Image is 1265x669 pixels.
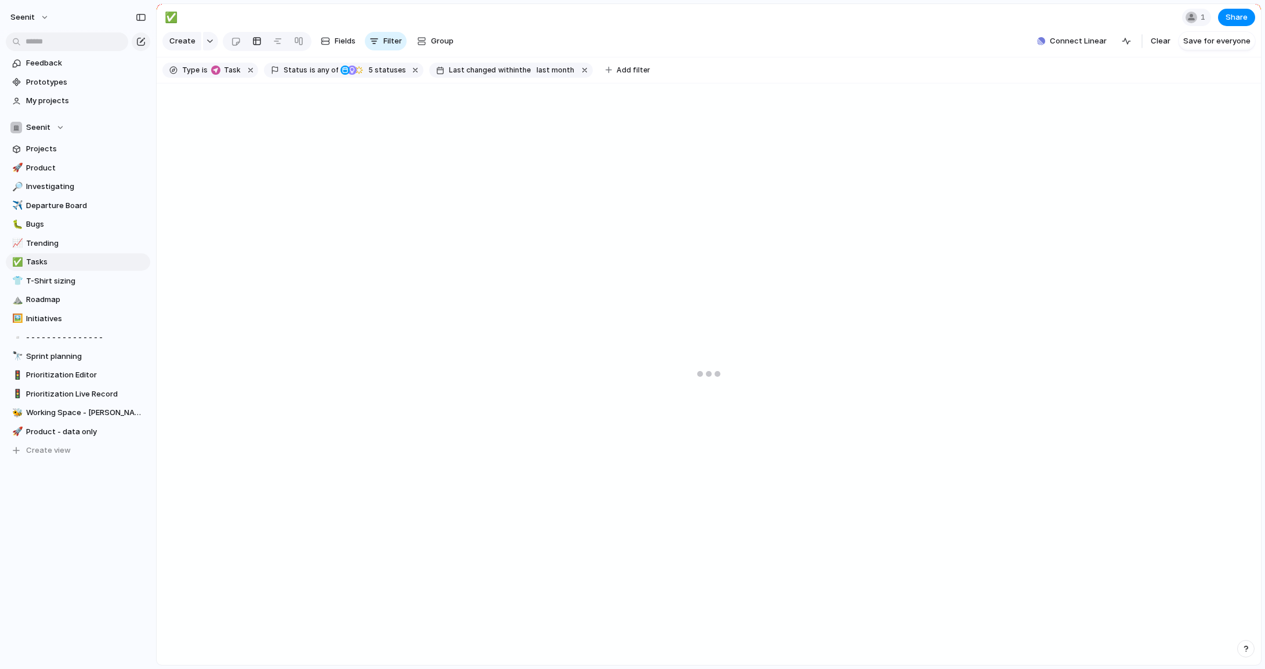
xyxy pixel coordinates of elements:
[12,331,20,344] div: ▫️
[202,65,208,75] span: is
[26,294,146,306] span: Roadmap
[532,64,578,77] button: last month
[12,406,20,420] div: 🐝
[6,140,150,158] a: Projects
[10,407,22,419] button: 🐝
[1226,12,1248,23] span: Share
[12,199,20,212] div: ✈️
[12,369,20,382] div: 🚦
[169,35,195,47] span: Create
[26,407,146,419] span: Working Space - [PERSON_NAME]
[316,65,338,75] span: any of
[12,237,20,250] div: 📈
[10,181,22,192] button: 🔎
[599,62,657,78] button: Add filter
[12,180,20,194] div: 🔎
[411,32,459,50] button: Group
[498,65,531,75] span: within the
[200,64,210,77] button: is
[12,387,20,401] div: 🚦
[26,181,146,192] span: Investigating
[209,64,243,77] button: Task
[383,35,402,47] span: Filter
[6,329,150,346] a: ▫️- - - - - - - - - - - - - - -
[26,313,146,325] span: Initiatives
[6,216,150,233] a: 🐛Bugs
[284,65,307,75] span: Status
[26,77,146,88] span: Prototypes
[26,445,71,456] span: Create view
[6,291,150,308] a: ⛰️Roadmap
[26,388,146,400] span: Prioritization Live Record
[26,332,146,343] span: - - - - - - - - - - - - - - -
[496,64,533,77] button: withinthe
[12,256,20,269] div: ✅
[1050,35,1107,47] span: Connect Linear
[339,64,408,77] button: 5 statuses
[12,350,20,363] div: 🔭
[335,35,356,47] span: Fields
[165,9,177,25] div: ✅
[26,200,146,212] span: Departure Board
[365,32,407,50] button: Filter
[26,275,146,287] span: T-Shirt sizing
[6,54,150,72] a: Feedback
[6,386,150,403] a: 🚦Prioritization Live Record
[26,426,146,438] span: Product - data only
[26,238,146,249] span: Trending
[26,57,146,69] span: Feedback
[10,369,22,381] button: 🚦
[10,200,22,212] button: ✈️
[26,256,146,268] span: Tasks
[26,369,146,381] span: Prioritization Editor
[6,310,150,328] a: 🖼️Initiatives
[10,238,22,249] button: 📈
[26,351,146,362] span: Sprint planning
[1179,32,1255,50] button: Save for everyone
[162,32,201,50] button: Create
[1183,35,1250,47] span: Save for everyone
[12,218,20,231] div: 🐛
[6,178,150,195] a: 🔎Investigating
[12,425,20,438] div: 🚀
[10,388,22,400] button: 🚦
[6,197,150,214] a: ✈️Departure Board
[310,65,316,75] span: is
[12,161,20,174] div: 🚀
[6,119,150,136] button: Seenit
[26,219,146,230] span: Bugs
[6,423,150,441] a: 🚀Product - data only
[5,8,55,27] button: Seenit
[1201,12,1209,23] span: 1
[182,65,200,75] span: Type
[220,65,241,75] span: Task
[12,312,20,325] div: 🖼️
[26,143,146,155] span: Projects
[365,65,406,75] span: statuses
[1218,9,1255,26] button: Share
[307,64,340,77] button: isany of
[10,426,22,438] button: 🚀
[10,313,22,325] button: 🖼️
[6,272,150,290] a: 👕T-Shirt sizing
[316,32,360,50] button: Fields
[12,274,20,288] div: 👕
[1032,32,1111,50] button: Connect Linear
[6,253,150,271] a: ✅Tasks
[6,348,150,365] a: 🔭Sprint planning
[537,65,574,75] span: last month
[6,404,150,421] a: 🐝Working Space - [PERSON_NAME]
[6,159,150,177] a: 🚀Product
[1151,35,1170,47] span: Clear
[6,366,150,384] a: 🚦Prioritization Editor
